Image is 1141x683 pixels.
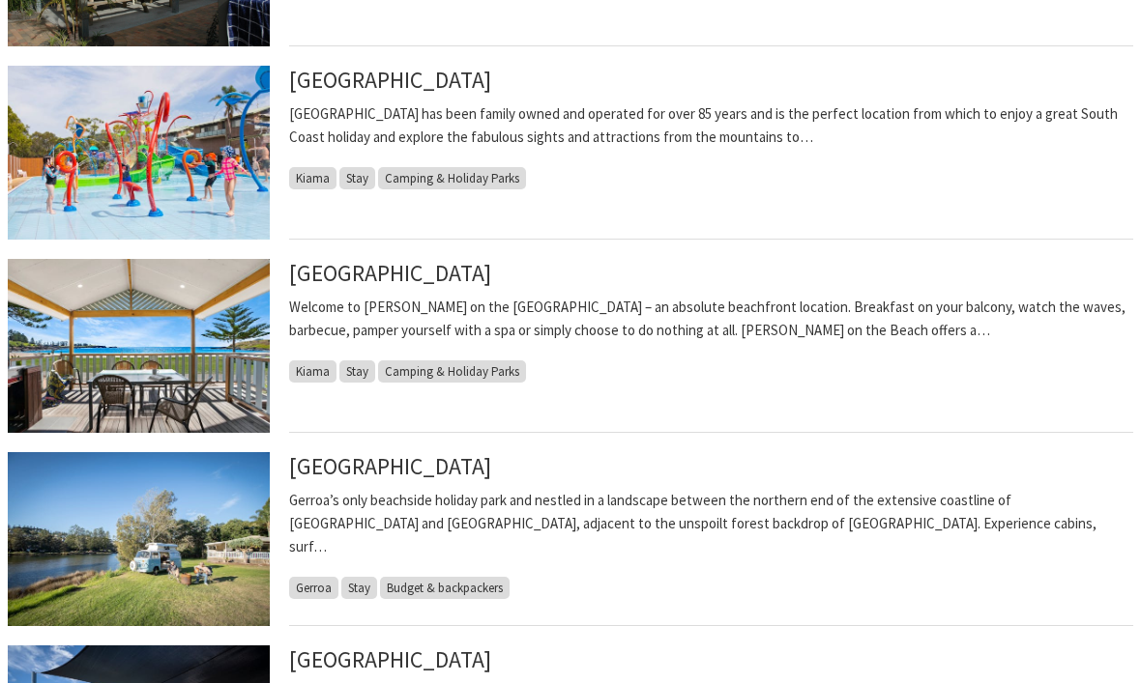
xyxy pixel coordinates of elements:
[289,167,336,189] span: Kiama
[378,360,526,383] span: Camping & Holiday Parks
[289,296,1133,342] p: Welcome to [PERSON_NAME] on the [GEOGRAPHIC_DATA] – an absolute beachfront location. Breakfast on...
[289,577,338,599] span: Gerroa
[289,360,336,383] span: Kiama
[8,259,270,433] img: Kendalls on the Beach Holiday Park
[339,360,375,383] span: Stay
[289,102,1133,149] p: [GEOGRAPHIC_DATA] has been family owned and operated for over 85 years and is the perfect locatio...
[341,577,377,599] span: Stay
[289,489,1133,558] p: Gerroa’s only beachside holiday park and nestled in a landscape between the northern end of the e...
[289,645,491,673] a: [GEOGRAPHIC_DATA]
[289,452,491,480] a: [GEOGRAPHIC_DATA]
[8,66,270,240] img: Sunny's Aquaventure Park at BIG4 Easts Beach Kiama Holiday Park
[339,167,375,189] span: Stay
[289,259,491,287] a: [GEOGRAPHIC_DATA]
[289,66,491,94] a: [GEOGRAPHIC_DATA]
[380,577,510,599] span: Budget & backpackers
[378,167,526,189] span: Camping & Holiday Parks
[8,452,270,626] img: Combi Van, Camping, Caravanning, Sites along Crooked River at Seven Mile Beach Holiday Park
